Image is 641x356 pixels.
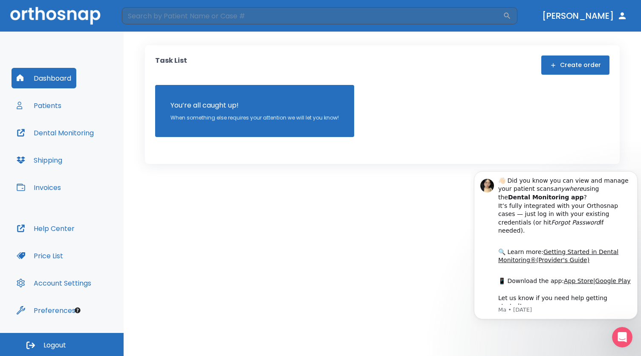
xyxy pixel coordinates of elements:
[12,273,96,293] button: Account Settings
[12,177,66,198] button: Invoices
[10,7,101,24] img: Orthosnap
[12,95,66,116] button: Patients
[539,8,631,23] button: [PERSON_NAME]
[122,7,503,24] input: Search by Patient Name or Case #
[12,245,68,266] button: Price List
[12,300,81,321] button: Preferences
[170,100,339,111] p: You’re all caught up!
[12,218,80,239] button: Help Center
[155,55,187,75] p: Task List
[170,114,339,122] p: When something else requires your attention we will let you know!
[541,55,609,75] button: Create order
[12,68,76,88] button: Dashboard
[43,341,66,350] span: Logout
[74,306,81,314] div: Tooltip anchor
[12,150,67,170] button: Shipping
[471,169,641,333] iframe: Intercom notifications message
[612,327,632,347] iframe: Intercom live chat
[12,123,99,143] button: Dental Monitoring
